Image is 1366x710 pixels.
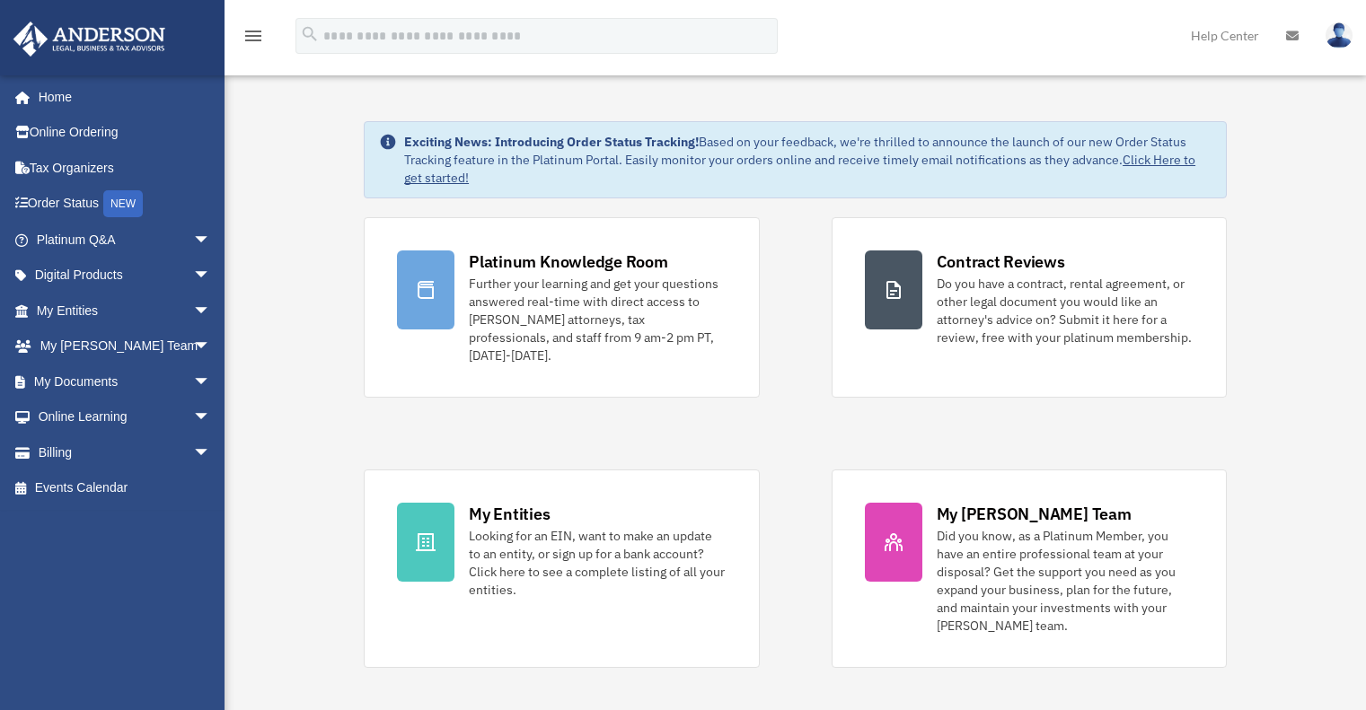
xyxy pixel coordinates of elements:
[300,24,320,44] i: search
[193,434,229,471] span: arrow_drop_down
[469,503,550,525] div: My Entities
[8,22,171,57] img: Anderson Advisors Platinum Portal
[13,293,238,329] a: My Entitiesarrow_drop_down
[937,275,1194,346] div: Do you have a contract, rental agreement, or other legal document you would like an attorney's ad...
[13,258,238,294] a: Digital Productsarrow_drop_down
[13,364,238,399] a: My Documentsarrow_drop_down
[193,399,229,436] span: arrow_drop_down
[193,329,229,365] span: arrow_drop_down
[364,217,759,398] a: Platinum Knowledge Room Further your learning and get your questions answered real-time with dire...
[937,250,1065,273] div: Contract Reviews
[13,399,238,435] a: Online Learningarrow_drop_down
[469,527,726,599] div: Looking for an EIN, want to make an update to an entity, or sign up for a bank account? Click her...
[13,150,238,186] a: Tax Organizers
[242,25,264,47] i: menu
[469,275,726,364] div: Further your learning and get your questions answered real-time with direct access to [PERSON_NAM...
[193,364,229,400] span: arrow_drop_down
[13,434,238,470] a: Billingarrow_drop_down
[193,293,229,329] span: arrow_drop_down
[1326,22,1353,48] img: User Pic
[103,190,143,217] div: NEW
[13,222,238,258] a: Platinum Q&Aarrow_drop_down
[937,527,1194,635] div: Did you know, as a Platinum Member, you have an entire professional team at your disposal? Get th...
[404,133,1212,187] div: Based on your feedback, we're thrilled to announce the launch of our new Order Status Tracking fe...
[242,31,264,47] a: menu
[832,217,1227,398] a: Contract Reviews Do you have a contract, rental agreement, or other legal document you would like...
[404,152,1195,186] a: Click Here to get started!
[193,222,229,259] span: arrow_drop_down
[13,115,238,151] a: Online Ordering
[469,250,668,273] div: Platinum Knowledge Room
[13,470,238,506] a: Events Calendar
[832,469,1227,668] a: My [PERSON_NAME] Team Did you know, as a Platinum Member, you have an entire professional team at...
[13,186,238,223] a: Order StatusNEW
[937,503,1132,525] div: My [PERSON_NAME] Team
[13,329,238,364] a: My [PERSON_NAME] Teamarrow_drop_down
[13,79,229,115] a: Home
[364,469,759,668] a: My Entities Looking for an EIN, want to make an update to an entity, or sign up for a bank accoun...
[404,134,699,150] strong: Exciting News: Introducing Order Status Tracking!
[193,258,229,294] span: arrow_drop_down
